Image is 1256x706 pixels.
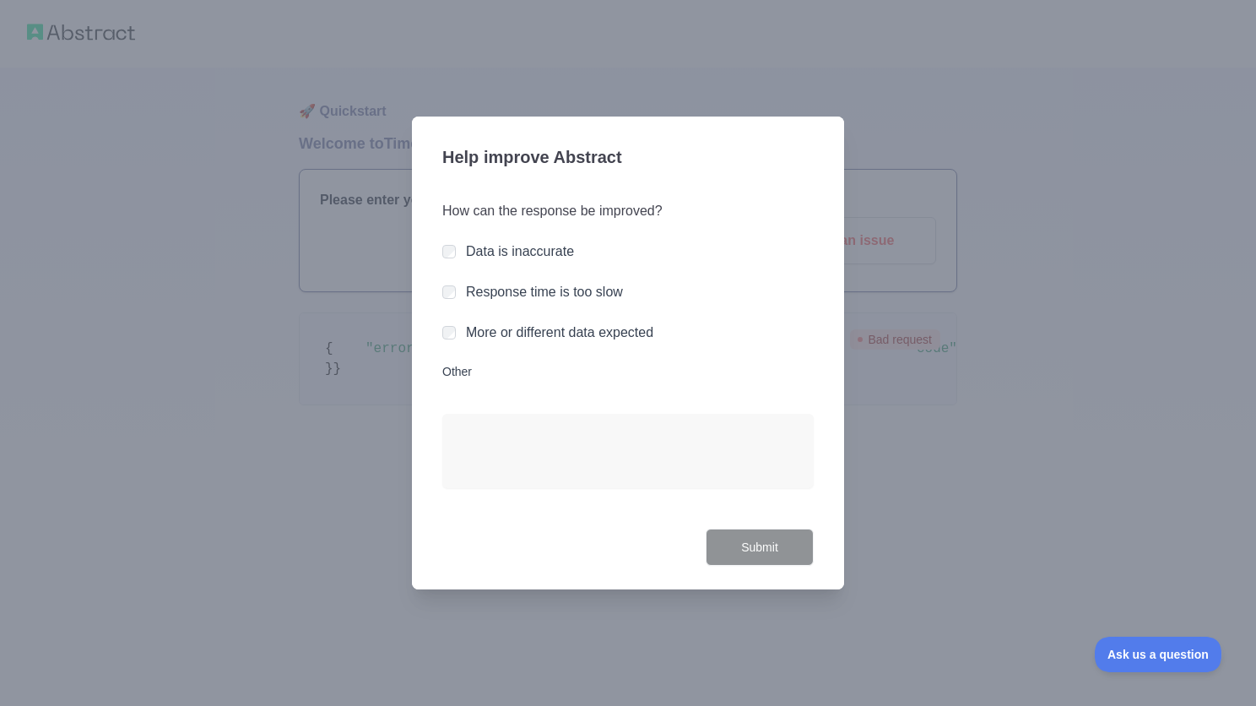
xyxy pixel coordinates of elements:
[466,285,623,299] label: Response time is too slow
[466,244,574,258] label: Data is inaccurate
[706,529,814,567] button: Submit
[466,325,653,339] label: More or different data expected
[442,201,814,221] h3: How can the response be improved?
[442,137,814,181] h3: Help improve Abstract
[442,363,814,380] label: Other
[1095,637,1222,672] iframe: Toggle Customer Support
